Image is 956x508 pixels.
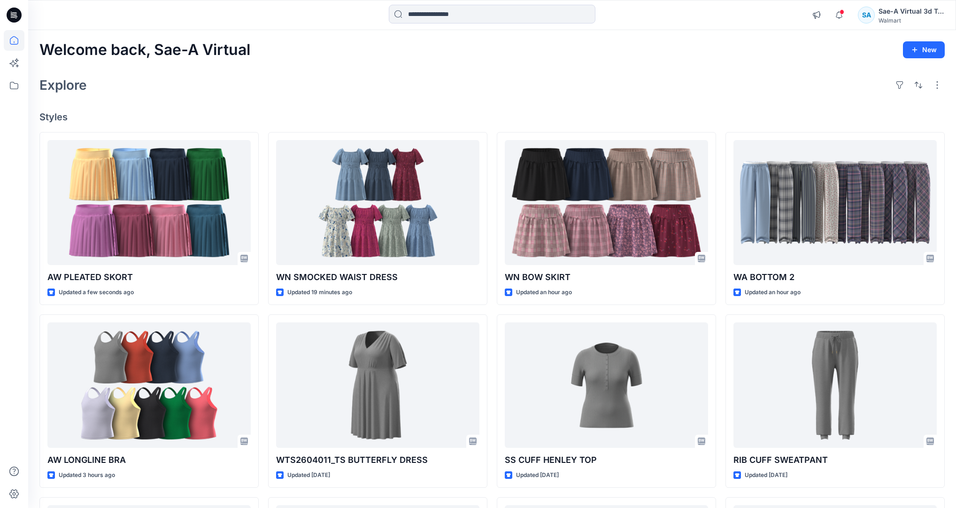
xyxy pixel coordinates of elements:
p: Updated [DATE] [745,470,787,480]
h2: Welcome back, Sae-A Virtual [39,41,250,59]
p: Updated 3 hours ago [59,470,115,480]
p: Updated [DATE] [287,470,330,480]
p: Updated 19 minutes ago [287,288,352,297]
a: SS CUFF HENLEY TOP [505,322,708,447]
a: WA BOTTOM 2 [733,140,937,265]
h4: Styles [39,111,945,123]
p: AW LONGLINE BRA [47,453,251,467]
button: New [903,41,945,58]
p: Updated a few seconds ago [59,288,134,297]
p: SS CUFF HENLEY TOP [505,453,708,467]
a: WN BOW SKIRT [505,140,708,265]
p: RIB CUFF SWEATPANT [733,453,937,467]
a: AW PLEATED SKORT [47,140,251,265]
p: Updated an hour ago [516,288,572,297]
a: WN SMOCKED WAIST DRESS [276,140,479,265]
p: AW PLEATED SKORT [47,271,251,284]
p: WN SMOCKED WAIST DRESS [276,271,479,284]
p: WA BOTTOM 2 [733,271,937,284]
h2: Explore [39,78,87,93]
p: Updated [DATE] [516,470,559,480]
div: Sae-A Virtual 3d Team [879,6,944,17]
a: RIB CUFF SWEATPANT [733,322,937,447]
p: WN BOW SKIRT [505,271,708,284]
p: WTS2604011_TS BUTTERFLY DRESS [276,453,479,467]
div: Walmart [879,17,944,24]
div: SA [858,7,875,23]
a: WTS2604011_TS BUTTERFLY DRESS [276,322,479,447]
p: Updated an hour ago [745,288,801,297]
a: AW LONGLINE BRA [47,322,251,447]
